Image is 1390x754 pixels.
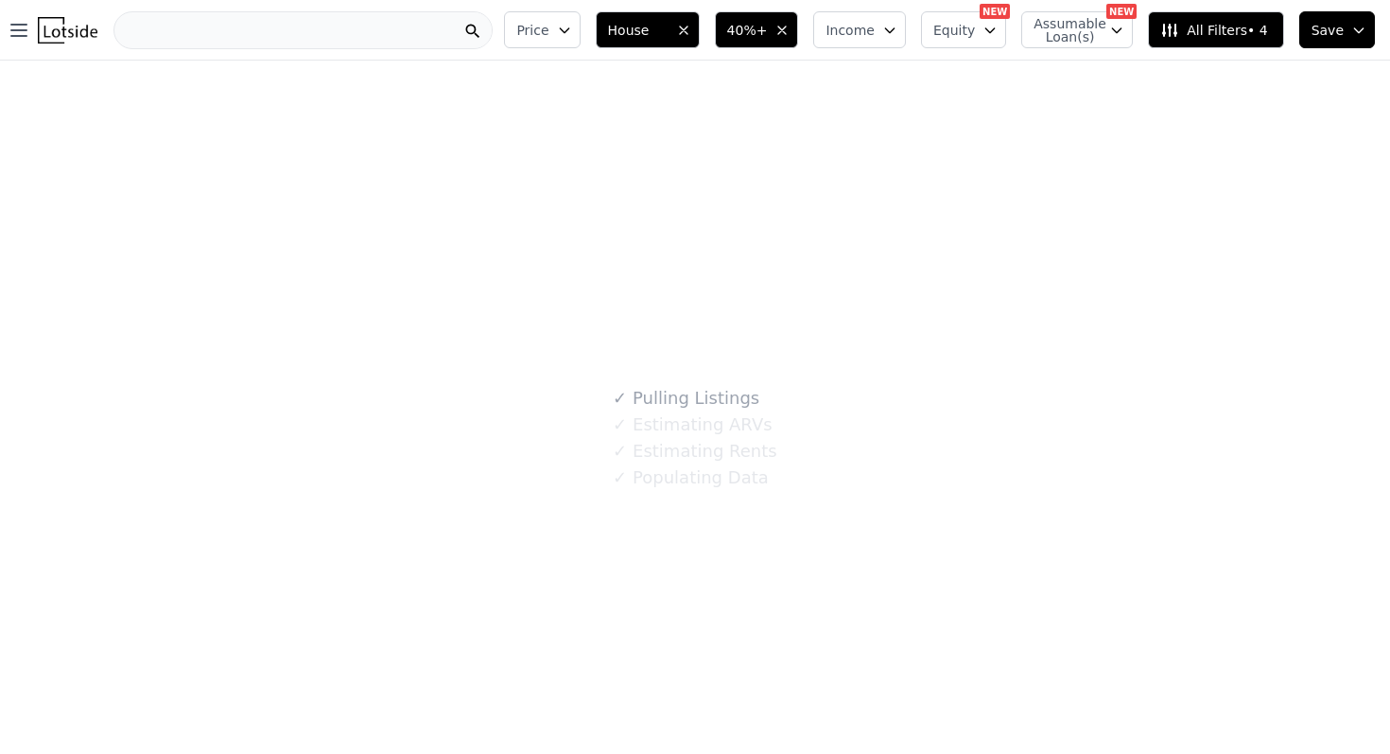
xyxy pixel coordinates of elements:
span: Save [1312,21,1344,40]
div: Populating Data [613,465,768,491]
button: Equity [921,11,1006,48]
span: All Filters • 4 [1160,21,1267,40]
button: Price [504,11,580,48]
span: Income [825,21,875,40]
span: ✓ [613,468,627,487]
button: Save [1299,11,1375,48]
button: Assumable Loan(s) [1021,11,1133,48]
span: Equity [933,21,975,40]
span: Price [516,21,548,40]
button: All Filters• 4 [1148,11,1283,48]
button: House [596,11,700,48]
button: Income [813,11,906,48]
span: House [608,21,669,40]
img: Lotside [38,17,97,44]
span: 40%+ [727,21,768,40]
div: Pulling Listings [613,385,759,412]
div: Estimating Rents [613,438,776,465]
span: Assumable Loan(s) [1034,17,1094,44]
div: NEW [1106,4,1137,19]
button: 40%+ [715,11,799,48]
div: Estimating ARVs [613,412,772,438]
span: ✓ [613,389,627,408]
span: ✓ [613,442,627,461]
div: NEW [980,4,1010,19]
span: ✓ [613,415,627,434]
